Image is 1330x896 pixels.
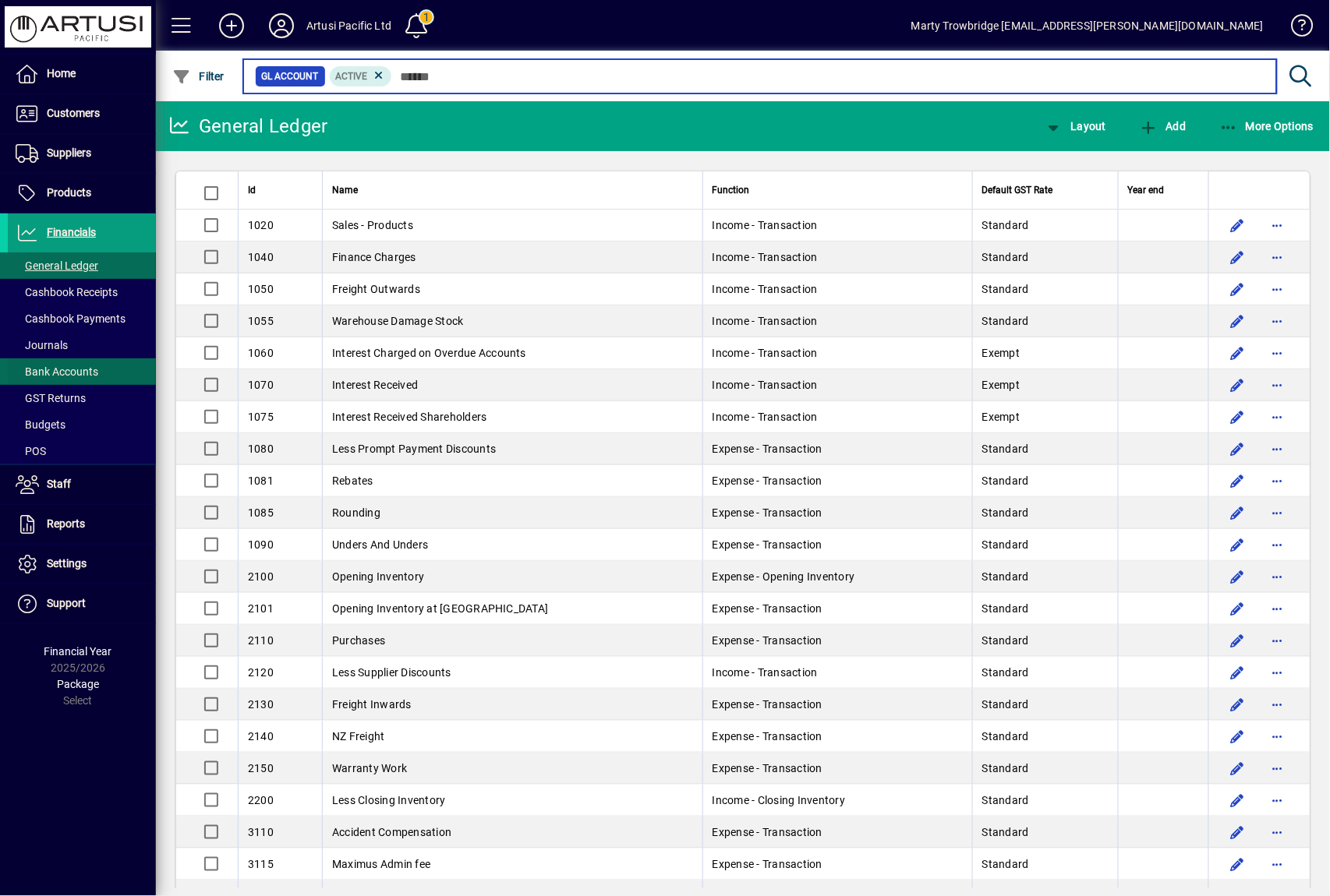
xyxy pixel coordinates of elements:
span: Function [713,182,750,199]
span: Add [1139,120,1186,132]
span: Reports [47,517,85,530]
a: Settings [8,545,156,584]
span: 3110 [248,826,274,838]
button: Edit [1225,436,1250,461]
button: Edit [1225,852,1250,877]
a: Customers [8,94,156,133]
button: More options [1265,692,1290,717]
a: GST Returns [8,385,156,411]
app-page-header-button: View chart layout [1028,112,1123,140]
button: More options [1265,436,1290,461]
span: Interest Charged on Overdue Accounts [332,347,526,359]
span: 1080 [248,443,274,455]
a: Reports [8,505,156,544]
button: Edit [1225,820,1250,845]
span: Expense - Transaction [713,826,822,838]
div: Marty Trowbridge [EMAIL_ADDRESS][PERSON_NAME][DOMAIN_NAME] [911,13,1264,38]
span: Expense - Transaction [713,698,822,711]
span: Standard [982,251,1029,263]
span: Active [336,71,368,82]
a: Knowledge Base [1279,3,1311,54]
span: Standard [982,506,1029,519]
button: Edit [1225,628,1250,653]
a: Suppliers [8,134,156,173]
button: More options [1265,277,1290,302]
button: Add [207,12,256,40]
span: Filter [172,70,225,83]
span: Interest Received Shareholders [332,411,487,423]
span: Bank Accounts [16,365,98,378]
span: 1050 [248,283,274,295]
span: Cashbook Receipts [16,286,118,298]
span: Standard [982,826,1029,838]
button: Profile [256,12,306,40]
span: Year end [1128,182,1165,199]
span: 1085 [248,506,274,519]
button: Edit [1225,213,1250,238]
button: More options [1265,724,1290,749]
button: Filter [168,62,228,90]
span: Standard [982,666,1029,679]
a: Budgets [8,411,156,438]
span: Standard [982,602,1029,615]
span: Rebates [332,474,373,487]
span: Financial Year [44,645,112,658]
button: Edit [1225,468,1250,493]
span: 2120 [248,666,274,679]
a: Cashbook Payments [8,305,156,332]
span: 1020 [248,219,274,231]
span: Settings [47,557,87,570]
button: More options [1265,788,1290,813]
span: Standard [982,443,1029,455]
span: Journals [16,339,68,351]
span: Standard [982,474,1029,487]
span: 1060 [248,347,274,359]
button: Edit [1225,372,1250,397]
span: Freight Outwards [332,283,420,295]
span: Expense - Transaction [713,538,822,551]
span: More Options [1219,120,1314,132]
span: Standard [982,698,1029,711]
span: Id [248,182,256,199]
span: 1081 [248,474,274,487]
span: Staff [47,478,71,490]
span: 2110 [248,634,274,647]
span: Income - Transaction [713,283,818,295]
span: 1040 [248,251,274,263]
span: Budgets [16,418,65,431]
span: 2101 [248,602,274,615]
span: Expense - Transaction [713,506,822,519]
span: Exempt [982,379,1020,391]
span: Less Closing Inventory [332,794,446,806]
button: More options [1265,404,1290,429]
button: Edit [1225,788,1250,813]
button: Edit [1225,692,1250,717]
span: Expense - Transaction [713,474,822,487]
span: Expense - Transaction [713,730,822,743]
button: Edit [1225,404,1250,429]
button: Add [1135,112,1190,140]
span: Suppliers [47,146,91,159]
button: Edit [1225,277,1250,302]
div: Name [332,182,693,199]
span: Layout [1044,120,1106,132]
span: Less Prompt Payment Discounts [332,443,496,455]
div: Id [248,182,313,199]
a: Products [8,174,156,213]
mat-chip: Activation Status: Active [330,66,392,86]
span: Expense - Transaction [713,443,822,455]
a: POS [8,438,156,464]
span: Accident Compensation [332,826,451,838]
span: Income - Transaction [713,347,818,359]
button: More options [1265,628,1290,653]
span: NZ Freight [332,730,385,743]
span: Exempt [982,411,1020,423]
span: Income - Transaction [713,379,818,391]
span: Sales - Products [332,219,413,231]
span: Income - Transaction [713,411,818,423]
button: Edit [1225,245,1250,270]
button: More options [1265,309,1290,333]
button: More options [1265,564,1290,589]
span: General Ledger [16,259,98,272]
span: Warehouse Damage Stock [332,315,464,327]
